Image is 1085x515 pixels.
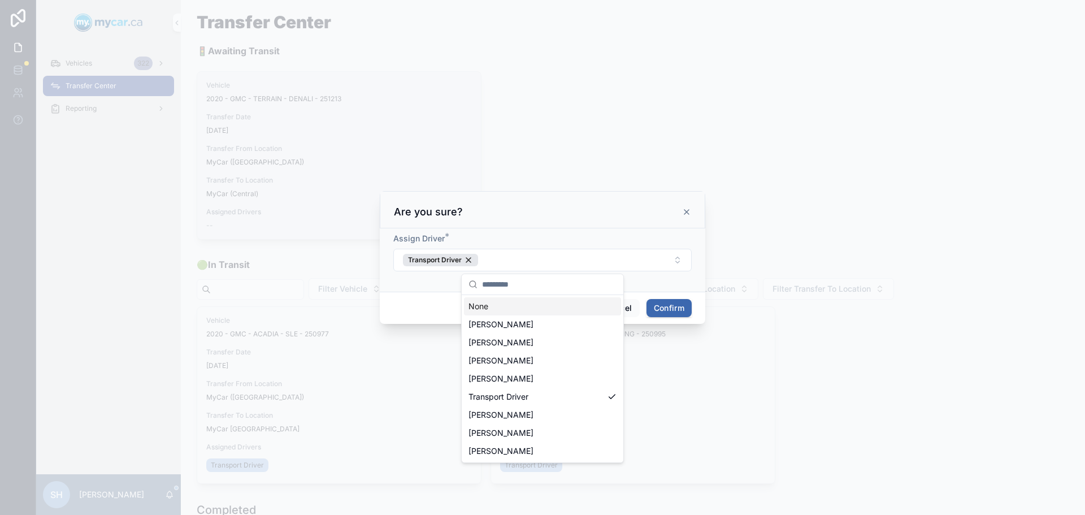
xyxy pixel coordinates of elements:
[394,205,463,219] h3: Are you sure?
[468,409,533,421] span: [PERSON_NAME]
[408,256,462,265] span: Transport Driver
[468,391,528,403] span: Transport Driver
[468,427,533,439] span: [PERSON_NAME]
[468,355,533,366] span: [PERSON_NAME]
[393,249,692,271] button: Select Button
[468,319,533,330] span: [PERSON_NAME]
[393,233,445,243] span: Assign Driver
[403,254,478,266] button: Unselect 88
[468,337,533,348] span: [PERSON_NAME]
[464,297,621,315] div: None
[462,295,623,462] div: Suggestions
[646,299,692,317] button: Confirm
[468,373,533,384] span: [PERSON_NAME]
[468,445,533,457] span: [PERSON_NAME]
